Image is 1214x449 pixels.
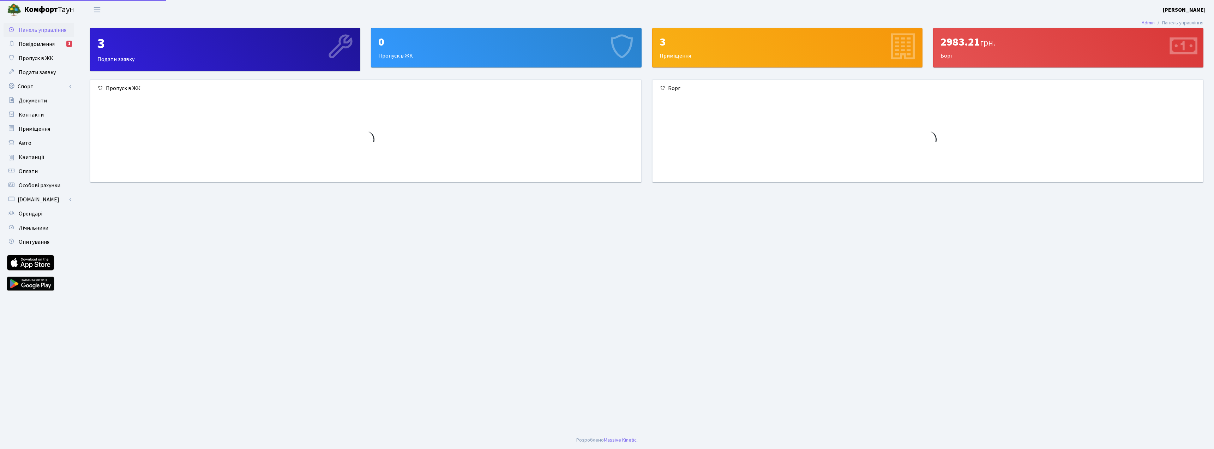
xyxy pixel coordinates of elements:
[371,28,641,67] div: Пропуск в ЖК
[4,193,74,207] a: [DOMAIN_NAME]
[19,97,47,105] span: Документи
[4,23,74,37] a: Панель управління
[1163,6,1206,14] a: [PERSON_NAME]
[90,80,641,97] div: Пропуск в ЖК
[933,28,1203,67] div: Борг
[4,150,74,164] a: Квитанції
[652,28,922,67] a: 3Приміщення
[4,108,74,122] a: Контакти
[1142,19,1155,26] a: Admin
[4,122,74,136] a: Приміщення
[7,3,21,17] img: logo.png
[66,41,72,47] div: 1
[4,136,74,150] a: Авто
[19,26,66,34] span: Панель управління
[4,164,74,178] a: Оплати
[940,35,1196,49] div: 2983.21
[19,69,56,76] span: Подати заявку
[19,54,53,62] span: Пропуск в ЖК
[19,153,44,161] span: Квитанції
[19,224,48,232] span: Лічильники
[19,111,44,119] span: Контакти
[24,4,58,15] b: Комфорт
[4,178,74,193] a: Особові рахунки
[604,436,637,444] a: Massive Kinetic
[378,35,634,49] div: 0
[4,65,74,79] a: Подати заявку
[371,28,641,67] a: 0Пропуск в ЖК
[19,40,55,48] span: Повідомлення
[19,210,42,218] span: Орендарі
[576,436,638,444] div: Розроблено .
[653,28,922,67] div: Приміщення
[4,79,74,94] a: Спорт
[24,4,74,16] span: Таун
[4,221,74,235] a: Лічильники
[19,167,38,175] span: Оплати
[19,182,60,189] span: Особові рахунки
[4,51,74,65] a: Пропуск в ЖК
[4,94,74,108] a: Документи
[88,4,106,16] button: Переключити навігацію
[980,37,995,49] span: грн.
[4,37,74,51] a: Повідомлення1
[97,35,353,52] div: 3
[1131,16,1214,30] nav: breadcrumb
[660,35,915,49] div: 3
[19,139,31,147] span: Авто
[1155,19,1203,27] li: Панель управління
[653,80,1203,97] div: Борг
[4,235,74,249] a: Опитування
[4,207,74,221] a: Орендарі
[19,125,50,133] span: Приміщення
[90,28,360,71] div: Подати заявку
[19,238,49,246] span: Опитування
[90,28,360,71] a: 3Подати заявку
